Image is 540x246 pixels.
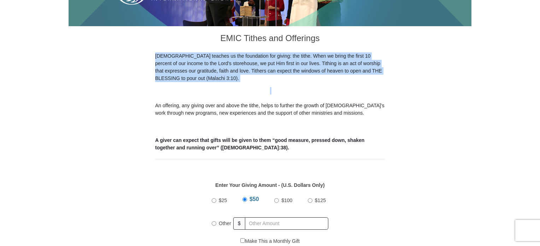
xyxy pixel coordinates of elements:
span: $100 [281,198,292,203]
span: $50 [250,196,259,202]
input: Other Amount [245,217,328,230]
p: An offering, any giving over and above the tithe, helps to further the growth of [DEMOGRAPHIC_DAT... [155,102,385,117]
p: [DEMOGRAPHIC_DATA] teaches us the foundation for giving: the tithe. When we bring the first 10 pe... [155,52,385,82]
b: A giver can expect that gifts will be given to them “good measure, pressed down, shaken together ... [155,137,364,150]
label: Make This a Monthly Gift [240,238,300,245]
h3: EMIC Tithes and Offerings [155,26,385,52]
span: $ [233,217,245,230]
span: $125 [315,198,326,203]
span: Other [219,221,231,226]
strong: Enter Your Giving Amount - (U.S. Dollars Only) [215,182,324,188]
span: $25 [219,198,227,203]
input: Make This a Monthly Gift [240,238,245,243]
